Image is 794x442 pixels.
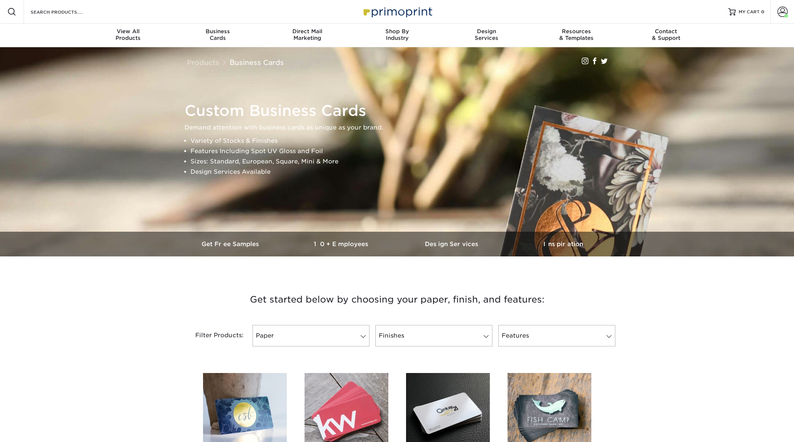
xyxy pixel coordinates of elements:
p: Demand attention with business cards as unique as your brand. [185,122,616,133]
a: Finishes [375,325,492,346]
a: Shop ByIndustry [352,24,442,47]
span: Resources [532,28,621,35]
div: Marketing [262,28,352,41]
a: Contact& Support [621,24,711,47]
a: 10+ Employees [286,232,397,256]
span: Design [442,28,532,35]
div: Cards [173,28,262,41]
li: Variety of Stocks & Finishes [190,136,616,146]
div: Products [83,28,173,41]
a: Get Free Samples [176,232,286,256]
h1: Custom Business Cards [185,102,616,120]
a: Resources& Templates [532,24,621,47]
a: Products [187,58,219,66]
div: & Templates [532,28,621,41]
div: Services [442,28,532,41]
li: Sizes: Standard, European, Square, Mini & More [190,156,616,167]
div: Filter Products: [176,325,250,346]
div: Industry [352,28,442,41]
li: Features Including Spot UV Gloss and Foil [190,146,616,156]
a: Business Cards [230,58,284,66]
a: Design Services [397,232,508,256]
li: Design Services Available [190,167,616,177]
input: SEARCH PRODUCTS..... [30,7,102,16]
h3: Get started below by choosing your paper, finish, and features: [181,283,613,316]
h3: 10+ Employees [286,241,397,248]
span: 0 [761,9,764,14]
h3: Get Free Samples [176,241,286,248]
h3: Inspiration [508,241,619,248]
a: View AllProducts [83,24,173,47]
span: MY CART [739,9,760,15]
a: Paper [252,325,369,346]
span: View All [83,28,173,35]
h3: Design Services [397,241,508,248]
img: Primoprint [360,4,434,20]
a: Features [498,325,615,346]
a: Direct MailMarketing [262,24,352,47]
a: Inspiration [508,232,619,256]
div: & Support [621,28,711,41]
a: DesignServices [442,24,532,47]
span: Business [173,28,262,35]
span: Direct Mail [262,28,352,35]
a: BusinessCards [173,24,262,47]
span: Shop By [352,28,442,35]
span: Contact [621,28,711,35]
